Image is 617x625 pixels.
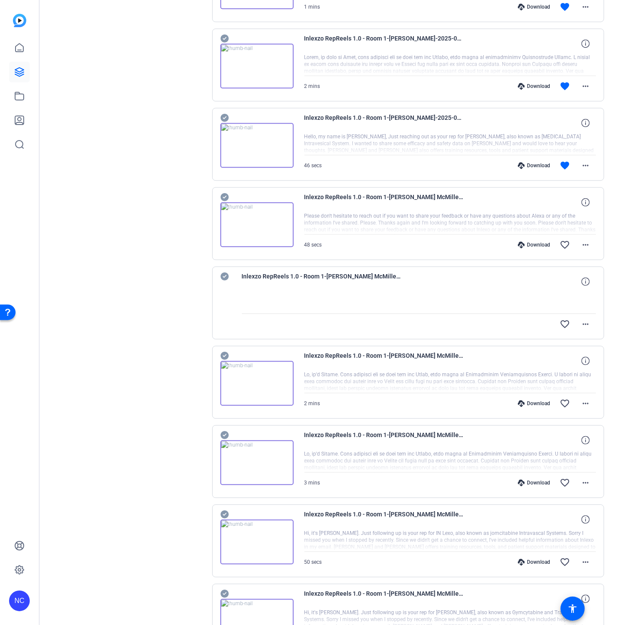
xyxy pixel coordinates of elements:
mat-icon: more_horiz [580,160,591,171]
div: NC [9,591,30,611]
mat-icon: favorite_border [560,319,570,329]
div: Download [514,162,554,169]
img: thumb-nail [220,519,294,564]
mat-icon: favorite [560,160,570,171]
span: 1 mins [304,4,320,10]
div: Download [514,400,554,407]
mat-icon: more_horiz [580,319,591,329]
img: thumb-nail [220,44,294,88]
mat-icon: more_horiz [580,398,591,409]
img: blue-gradient.svg [13,14,26,27]
mat-icon: favorite_border [560,478,570,488]
span: 3 mins [304,480,320,486]
div: Download [514,3,554,10]
mat-icon: more_horiz [580,557,591,567]
span: Inlexzo RepReels 1.0 - Room 1-[PERSON_NAME] McMiller1-2025-08-18-12-24-42-402-0 [304,588,464,609]
mat-icon: favorite [560,81,570,91]
mat-icon: more_horiz [580,81,591,91]
img: thumb-nail [220,440,294,485]
span: Inlexzo RepReels 1.0 - Room 1-[PERSON_NAME] McMiller1-2025-08-18-12-28-39-889-0 [304,430,464,450]
div: Download [514,241,554,248]
span: Inlexzo RepReels 1.0 - Room 1-[PERSON_NAME]-2025-08-19-10-12-46-191-0 [304,112,464,133]
span: 2 mins [304,83,320,89]
mat-icon: favorite_border [560,557,570,567]
mat-icon: favorite [560,2,570,12]
span: 46 secs [304,162,322,169]
span: 48 secs [304,242,322,248]
span: 50 secs [304,559,322,565]
img: thumb-nail [220,123,294,168]
span: Inlexzo RepReels 1.0 - Room 1-[PERSON_NAME] McMiller1-2025-08-18-12-32-20-378-0 [304,350,464,371]
div: Download [514,559,554,566]
mat-icon: favorite_border [560,398,570,409]
mat-icon: more_horiz [580,478,591,488]
mat-icon: more_horiz [580,2,591,12]
div: Download [514,83,554,90]
mat-icon: more_horiz [580,240,591,250]
span: Inlexzo RepReels 1.0 - Room 1-[PERSON_NAME] McMiller1-2025-08-18-12-34-36-945-0 [304,192,464,212]
span: Inlexzo RepReels 1.0 - Room 1-[PERSON_NAME]-2025-08-19-10-15-13-471-0 [304,33,464,54]
mat-icon: accessibility [567,603,578,614]
mat-icon: favorite_border [560,240,570,250]
div: Download [514,479,554,486]
span: 2 mins [304,400,320,406]
span: Inlexzo RepReels 1.0 - Room 1-[PERSON_NAME] McMiller1-2025-08-18-12-34-25-569-0 [242,271,401,292]
img: thumb-nail [220,361,294,406]
img: thumb-nail [220,202,294,247]
span: Inlexzo RepReels 1.0 - Room 1-[PERSON_NAME] McMiller1-2025-08-18-12-26-43-503-0 [304,509,464,530]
